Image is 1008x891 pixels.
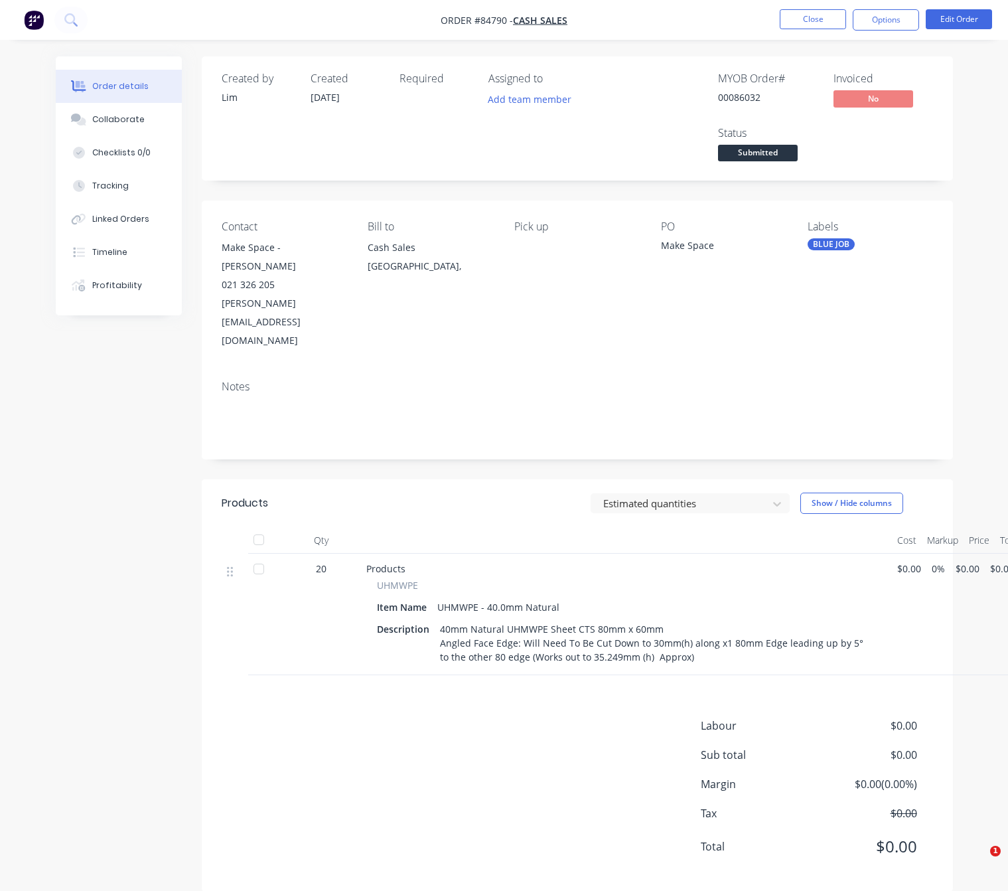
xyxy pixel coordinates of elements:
span: $0.00 [818,835,916,858]
div: Cost [892,527,922,554]
span: UHMWPE [377,578,418,592]
span: 1 [990,846,1001,856]
div: Products [222,495,268,511]
div: Profitability [92,280,142,291]
div: Labels [808,220,933,233]
button: Show / Hide columns [800,493,903,514]
button: Options [853,9,919,31]
div: Bill to [368,220,493,233]
span: Sub total [701,747,819,763]
div: Checklists 0/0 [92,147,151,159]
div: BLUE JOB [808,238,855,250]
a: Cash Sales [513,14,567,27]
div: Collaborate [92,114,145,125]
span: No [833,90,913,107]
div: 021 326 205 [222,276,347,294]
div: Order details [92,80,149,92]
span: 20 [316,562,326,576]
div: Item Name [377,598,432,617]
button: Add team member [480,90,578,108]
iframe: Intercom live chat [963,846,995,878]
button: Checklists 0/0 [56,136,182,169]
span: $0.00 [818,718,916,734]
button: Order details [56,70,182,103]
div: Qty [281,527,361,554]
div: UHMWPE - 40.0mm Natural [432,598,565,617]
button: Linked Orders [56,202,182,236]
div: Status [718,127,818,139]
div: Linked Orders [92,213,149,225]
span: $0.00 [897,562,921,576]
span: $0.00 ( 0.00 %) [818,776,916,792]
button: Edit Order [926,9,992,29]
div: Created [311,72,384,85]
div: Cash Sales[GEOGRAPHIC_DATA], [368,238,493,281]
button: Close [780,9,846,29]
div: Notes [222,380,933,393]
div: Markup [922,527,964,554]
div: Timeline [92,246,127,258]
div: Pick up [514,220,640,233]
span: $0.00 [818,747,916,763]
div: Make Space - [PERSON_NAME] [222,238,347,276]
div: 40mm Natural UHMWPE Sheet CTS 80mm x 60mm Angled Face Edge: Will Need To Be Cut Down to 30mm(h) a... [435,619,876,667]
div: Assigned to [488,72,621,85]
span: Order #84790 - [441,14,513,27]
span: 0% [932,562,945,576]
div: Make Space - [PERSON_NAME]021 326 205[PERSON_NAME][EMAIL_ADDRESS][DOMAIN_NAME] [222,238,347,350]
div: Lim [222,90,295,104]
button: Profitability [56,269,182,302]
div: [PERSON_NAME][EMAIL_ADDRESS][DOMAIN_NAME] [222,294,347,350]
div: MYOB Order # [718,72,818,85]
span: Tax [701,805,819,821]
img: Factory [24,10,44,30]
div: [GEOGRAPHIC_DATA], [368,257,493,276]
div: PO [661,220,786,233]
button: Tracking [56,169,182,202]
span: $0.00 [956,562,979,576]
div: Created by [222,72,295,85]
div: Required [399,72,472,85]
div: Make Space [661,238,786,257]
span: Margin [701,776,819,792]
span: Total [701,839,819,854]
div: Cash Sales [368,238,493,257]
button: Add team member [488,90,579,108]
span: Labour [701,718,819,734]
button: Collaborate [56,103,182,136]
button: Timeline [56,236,182,269]
div: Invoiced [833,72,933,85]
span: Products [366,562,405,575]
div: Price [964,527,995,554]
span: [DATE] [311,91,340,104]
div: Tracking [92,180,129,192]
div: Contact [222,220,347,233]
button: Submitted [718,145,798,165]
span: $0.00 [818,805,916,821]
div: Description [377,619,435,639]
div: 00086032 [718,90,818,104]
span: Submitted [718,145,798,161]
